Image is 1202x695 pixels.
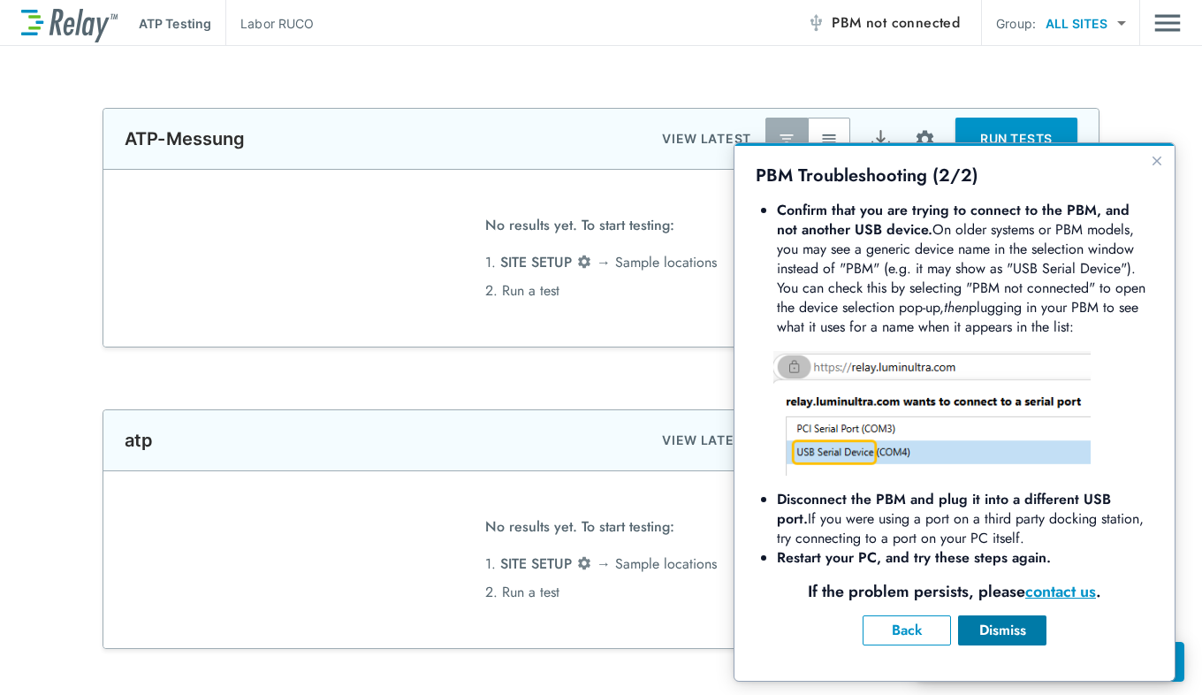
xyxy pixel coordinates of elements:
[832,11,960,35] span: PBM
[820,130,838,148] img: View All
[914,128,936,150] img: Settings Icon
[125,128,246,149] p: ATP-Messung
[807,14,825,32] img: Offline Icon
[485,550,717,578] li: 1. → Sample locations
[485,513,674,550] span: No results yet. To start testing:
[662,430,751,451] p: VIEW LATEST
[485,277,717,305] li: 2. Run a test
[800,5,967,41] button: PBM not connected
[866,12,960,33] span: not connected
[955,118,1077,160] button: RUN TESTS
[1154,6,1181,40] img: Drawer Icon
[485,211,674,248] span: No results yet. To start testing:
[485,578,717,607] li: 2. Run a test
[125,430,153,451] p: atp
[859,118,901,160] button: Export
[870,128,892,150] img: Export Icon
[996,14,1036,33] p: Group:
[1154,6,1181,40] button: Main menu
[901,116,948,163] button: Site setup
[240,14,314,33] p: Labor RUCO
[500,554,572,574] span: SITE SETUP
[734,143,1175,681] iframe: bubble
[576,254,592,270] img: Settings Icon
[576,555,592,571] img: Settings Icon
[662,128,751,149] p: VIEW LATEST
[778,130,795,148] img: Latest
[485,248,717,277] li: 1. → Sample locations
[500,252,572,272] span: SITE SETUP
[139,14,211,33] p: ATP Testing
[21,4,118,42] img: LuminUltra Relay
